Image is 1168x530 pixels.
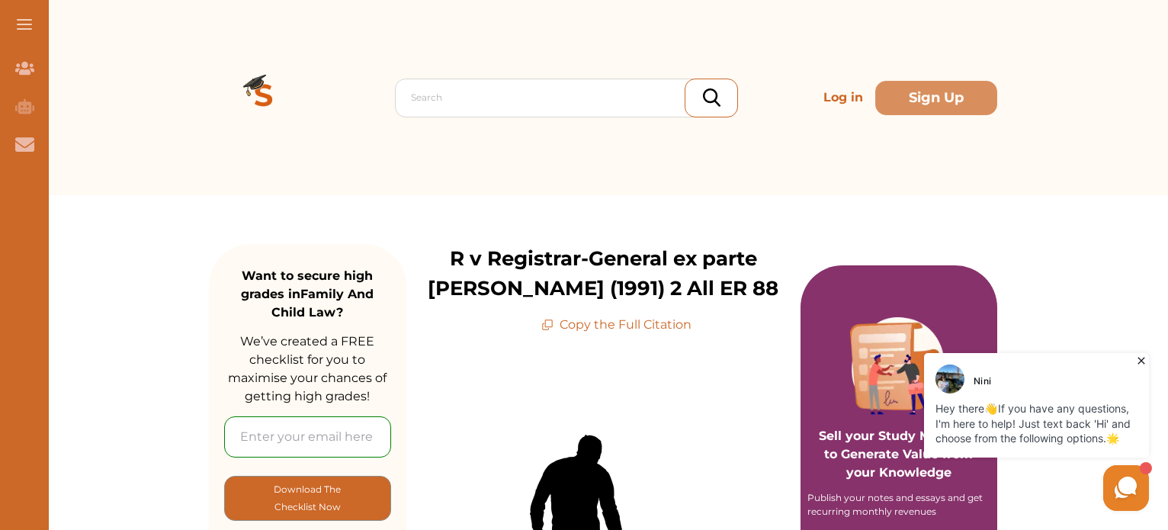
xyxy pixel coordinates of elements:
strong: Want to secure high grades in Family And Child Law ? [241,268,374,320]
span: We’ve created a FREE checklist for you to maximise your chances of getting high grades! [228,334,387,403]
input: Enter your email here [224,416,391,458]
img: Logo [209,43,319,153]
p: Log in [817,82,869,113]
img: Purple card image [850,317,948,415]
p: Download The Checklist Now [255,480,360,516]
img: search_icon [703,88,720,107]
button: Sign Up [875,81,997,115]
button: [object Object] [224,476,391,521]
p: R v Registrar-General ex parte [PERSON_NAME] (1991) 2 All ER 88 [406,244,801,304]
iframe: HelpCrunch [802,349,1153,515]
p: Copy the Full Citation [541,316,691,334]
